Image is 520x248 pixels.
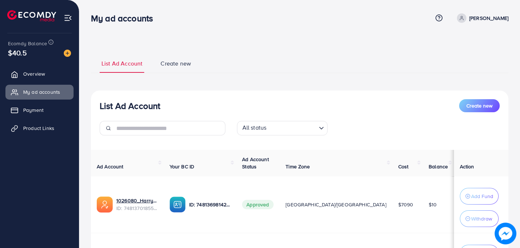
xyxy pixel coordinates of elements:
span: ID: 7481370185598025729 [116,205,158,212]
span: $7090 [398,201,413,208]
img: ic-ba-acc.ded83a64.svg [170,197,186,213]
a: Product Links [5,121,74,135]
span: Ad Account [97,163,124,170]
button: Add Fund [460,188,499,205]
input: Search for option [269,122,316,134]
img: menu [64,14,72,22]
span: Create new [466,102,492,109]
span: Product Links [23,125,54,132]
span: My ad accounts [23,88,60,96]
span: [GEOGRAPHIC_DATA]/[GEOGRAPHIC_DATA] [286,201,386,208]
button: Withdraw [460,210,499,227]
p: Withdraw [471,214,492,223]
img: image [64,50,71,57]
img: ic-ads-acc.e4c84228.svg [97,197,113,213]
div: Search for option [237,121,328,135]
span: Payment [23,106,43,114]
img: logo [7,10,56,21]
a: Payment [5,103,74,117]
span: Balance [429,163,448,170]
span: $40.5 [8,47,27,58]
a: Overview [5,67,74,81]
button: Create new [459,99,500,112]
img: image [495,223,516,244]
span: Overview [23,70,45,77]
a: 1026080_Harrys Store_1741892246211 [116,197,158,204]
p: ID: 7481369814251044881 [189,200,231,209]
span: Ecomdy Balance [8,40,47,47]
p: [PERSON_NAME] [469,14,508,22]
span: $10 [429,201,437,208]
span: Create new [161,59,191,68]
a: My ad accounts [5,85,74,99]
span: Your BC ID [170,163,195,170]
span: Ad Account Status [242,156,269,170]
span: List Ad Account [101,59,142,68]
span: Action [460,163,474,170]
span: Approved [242,200,273,209]
p: Add Fund [471,192,493,201]
h3: List Ad Account [100,101,160,111]
div: <span class='underline'>1026080_Harrys Store_1741892246211</span></br>7481370185598025729 [116,197,158,212]
span: All status [241,122,268,134]
h3: My ad accounts [91,13,159,24]
span: Time Zone [286,163,310,170]
a: [PERSON_NAME] [454,13,508,23]
span: Cost [398,163,409,170]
